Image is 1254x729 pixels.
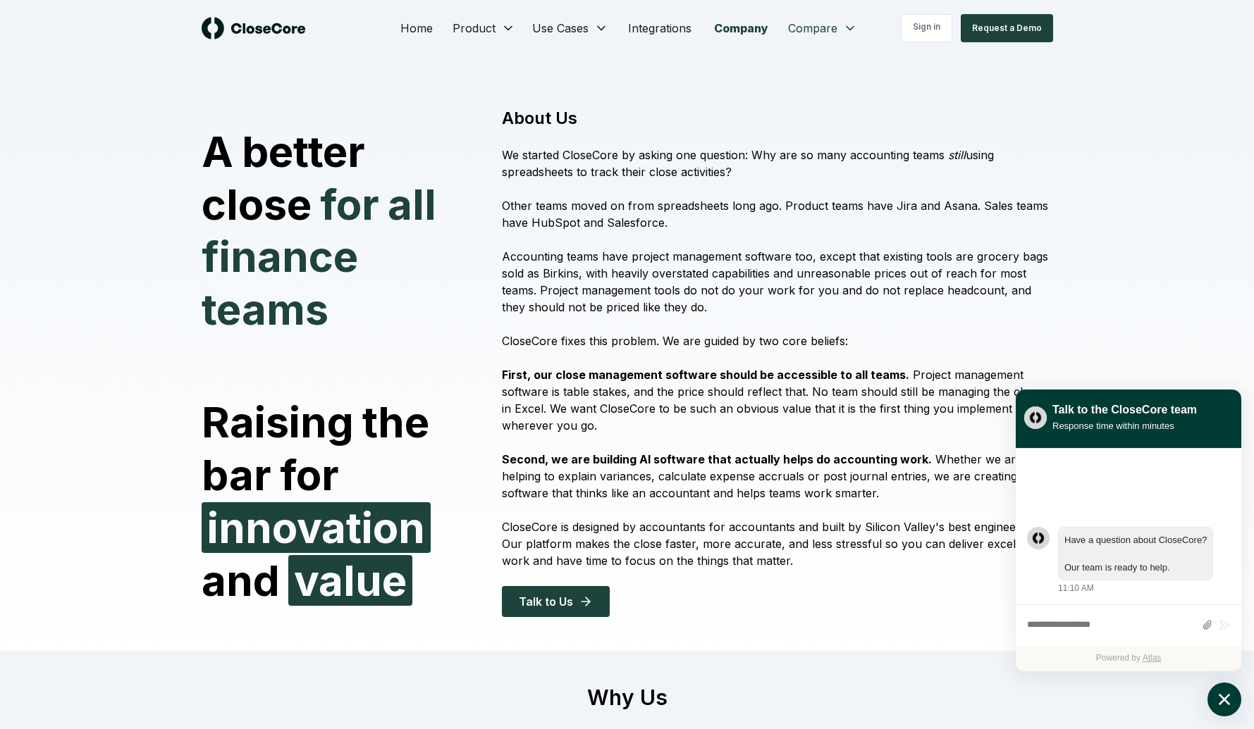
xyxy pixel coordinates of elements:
div: atlas-message-author-avatar [1027,527,1050,549]
div: Talk to the CloseCore team [1052,401,1197,418]
div: atlas-window [1016,390,1241,671]
span: Product [453,20,496,37]
p: Accounting teams have project management software too, except that existing tools are grocery bag... [502,248,1052,316]
button: Request a Demo [961,14,1053,42]
button: Use Cases [524,14,617,42]
span: all [388,179,436,230]
div: Monday, August 25, 11:10 AM [1058,527,1230,595]
div: Response time within minutes [1052,418,1197,433]
div: atlas-composer [1027,612,1230,638]
a: Home [389,14,444,42]
img: yblje5SQxOoZuw2TcITt_icon.png [1024,406,1047,429]
div: 11:10 AM [1058,582,1094,594]
strong: First, our close management software should be accessible to all teams. [502,368,909,382]
span: Raising [202,396,354,449]
a: Integrations [617,14,703,42]
p: Other teams moved on from spreadsheets long ago. Product teams have Jira and Asana. Sales teams h... [502,197,1052,231]
span: bar [202,449,271,501]
span: the [362,396,429,449]
span: Use Cases [532,20,589,37]
span: innovation [202,502,431,553]
button: Attach files by clicking or dropping files here [1202,619,1212,631]
span: for [320,179,379,230]
p: CloseCore fixes this problem. We are guided by two core beliefs: [502,332,1052,349]
a: Atlas [1143,653,1162,663]
span: for [280,449,339,501]
button: Talk to Us [502,586,610,617]
span: teams [202,284,328,335]
i: still [948,148,966,162]
p: Whether we are helping to explain variances, calculate expense accruals or post journal entries, ... [502,451,1052,501]
span: and [202,554,280,607]
div: atlas-message-bubble [1058,527,1213,581]
h1: About Us [502,107,1052,130]
div: Powered by [1016,645,1241,671]
p: Project management software is table stakes, and the price should reflect that. No team should st... [502,366,1052,434]
span: A [202,125,233,178]
div: atlas-ticket [1016,449,1241,671]
span: Compare [788,20,837,37]
div: atlas-message-text [1064,533,1207,575]
p: CloseCore is designed by accountants for accountants and built by Silicon Valley's best engineers... [502,518,1052,569]
div: atlas-message [1027,527,1230,595]
a: Sign in [901,14,952,42]
a: Company [703,14,780,42]
p: We started CloseCore by asking one question: Why are so many accounting teams using spreadsheets ... [502,147,1052,180]
img: logo [202,17,306,39]
button: Compare [780,14,866,42]
span: better [242,125,365,178]
button: atlas-launcher [1207,683,1241,716]
span: value [288,555,412,606]
button: Product [444,14,524,42]
span: close [202,178,312,231]
span: finance [202,231,358,282]
strong: Second, we are building AI software that actually helps do accounting work. [502,452,932,466]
